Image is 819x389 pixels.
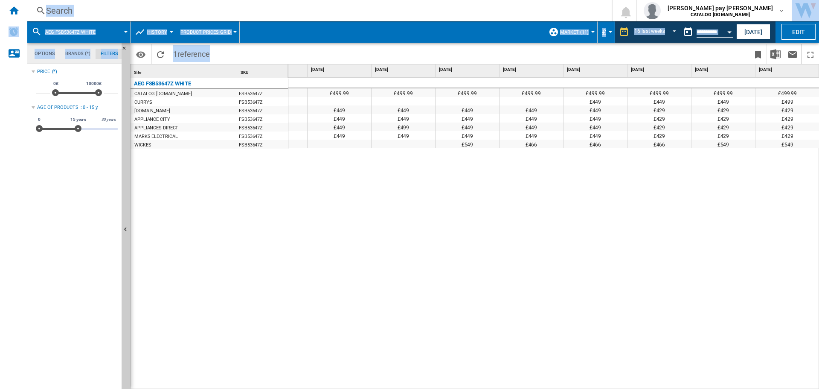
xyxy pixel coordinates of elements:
div: £429 [691,105,755,114]
button: £ [602,21,610,43]
div: £449 [436,123,499,131]
div: £429 [627,131,691,140]
span: [DATE] [759,67,818,73]
span: 15 years [69,116,87,123]
div: £429 [627,105,691,114]
button: Bookmark this report [749,44,767,64]
button: Edit [781,24,816,40]
div: AEG FSB53647Z WHITE [32,21,126,43]
b: CATALOG [DOMAIN_NAME] [691,12,750,18]
div: FSB53647Z [237,97,288,106]
div: £429 [691,114,755,123]
div: FSB53647Z [237,89,288,97]
div: £449 [308,105,371,114]
div: £449 [500,114,563,123]
div: Age of products [37,104,78,111]
div: £499.99 [436,88,499,97]
button: Open calendar [722,23,737,38]
span: [DATE] [631,67,689,73]
span: 0 [37,116,42,123]
div: £549 [691,140,755,148]
button: Product prices grid [180,21,235,43]
div: £429 [627,123,691,131]
span: History [147,29,167,35]
button: [DATE] [736,24,770,40]
div: [DATE] [501,64,563,75]
div: £449 [563,97,627,105]
div: £449 [563,123,627,131]
div: CURRYS [134,98,152,107]
div: £499.99 [372,88,435,97]
div: £499 [372,123,435,131]
div: £449 [372,131,435,140]
span: [DATE] [439,67,497,73]
div: £449 [372,114,435,123]
div: [DATE] [629,64,691,75]
div: AEG FSB53647Z WHITE [134,79,191,89]
md-menu: Currency [598,21,615,43]
span: Product prices grid [180,29,231,35]
span: 0£ [52,80,60,87]
div: £449 [691,97,755,105]
span: SKU [241,70,249,75]
div: £449 [627,97,691,105]
div: £499.99 [308,88,371,97]
button: Send this report by email [784,44,801,64]
div: SKU Sort None [239,64,288,78]
div: APPLIANCE CITY [134,115,170,124]
button: Download in Excel [767,44,784,64]
div: £449 [563,105,627,114]
div: History [135,21,171,43]
div: £499.99 [500,88,563,97]
span: [DATE] [503,67,561,73]
span: Market (11) [560,29,589,35]
div: Sort None [239,64,288,78]
md-tab-item: Filters [96,49,123,59]
div: APPLIANCES DIRECT [134,124,178,132]
span: [DATE] [695,67,753,73]
div: MARKS ELECTRICAL [134,132,177,141]
div: Market (11) [549,21,593,43]
img: excel-24x24.png [770,49,781,59]
button: Maximize [802,44,819,64]
div: WICKES [134,141,151,149]
div: [DATE] [693,64,755,75]
div: £449 [308,123,371,131]
div: £466 [627,140,691,148]
span: 30 years [100,116,117,123]
div: Price [37,68,50,75]
div: £449 [436,114,499,123]
div: £449 [500,123,563,131]
button: Hide [122,43,132,58]
span: AEG FSB53647Z WHITE [45,29,96,35]
div: [DATE] [437,64,499,75]
span: reference [177,50,210,58]
div: £449 [436,131,499,140]
button: AEG FSB53647Z WHITE [45,21,104,43]
span: [DATE] [311,67,369,73]
div: CATALOG [DOMAIN_NAME] [134,90,192,98]
div: £499.99 [563,88,627,97]
div: FSB53647Z [237,132,288,140]
div: £499.99 [627,88,691,97]
div: £466 [500,140,563,148]
div: £429 [627,114,691,123]
div: £449 [372,105,435,114]
div: [DATE] [309,64,371,75]
span: [DATE] [375,67,433,73]
div: £449 [308,114,371,123]
div: This report is based on a date in the past. [680,21,735,43]
span: [PERSON_NAME] pay [PERSON_NAME] [668,4,773,12]
span: 1 [169,44,214,62]
span: £ [602,28,606,37]
md-select: REPORTS.WIZARD.STEPS.REPORT.STEPS.REPORT_OPTIONS.PERIOD: 16 last weeks [633,25,680,39]
div: FSB53647Z [237,114,288,123]
button: md-calendar [680,23,697,41]
div: £429 [691,131,755,140]
div: £429 [691,123,755,131]
div: £449 [563,131,627,140]
button: Market (11) [560,21,593,43]
div: £449 [500,131,563,140]
div: Site Sort None [132,64,237,78]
